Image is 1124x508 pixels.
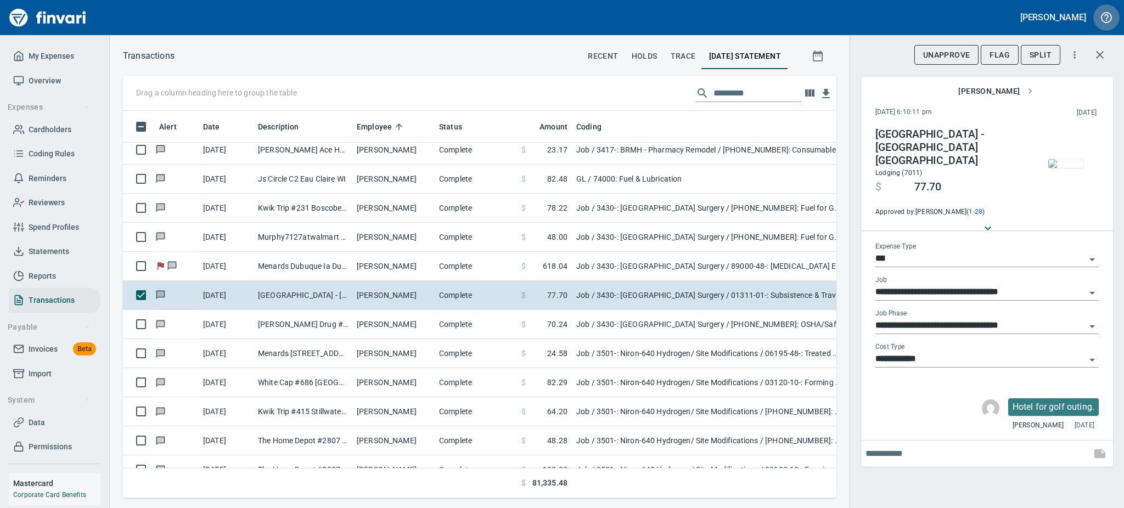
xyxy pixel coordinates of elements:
[1087,42,1113,68] button: Close transaction
[435,368,517,397] td: Complete
[73,343,96,355] span: Beta
[521,202,526,213] span: $
[29,221,79,234] span: Spend Profiles
[29,147,75,161] span: Coding Rules
[875,169,922,177] span: Lodging (7011)
[576,120,616,133] span: Coding
[29,293,75,307] span: Transactions
[29,74,61,88] span: Overview
[875,244,916,250] label: Expense Type
[9,69,100,93] a: Overview
[13,477,100,489] h6: Mastercard
[199,165,254,194] td: [DATE]
[352,310,435,339] td: [PERSON_NAME]
[572,368,846,397] td: Job / 3501-: Niron-640 Hydrogen/ Site Modifications / 03120-10-: Forming Matls Conc. Foundations ...
[521,435,526,446] span: $
[539,120,567,133] span: Amount
[981,45,1019,65] button: Flag
[576,120,602,133] span: Coding
[1021,45,1060,65] button: Split
[801,85,818,101] button: Choose columns to display
[547,202,567,213] span: 78.22
[254,223,352,252] td: Murphy7127atwalmart Galena [GEOGRAPHIC_DATA]
[521,377,526,388] span: $
[875,311,907,317] label: Job Phase
[547,435,567,446] span: 48.28
[1030,48,1052,62] span: Split
[435,281,517,310] td: Complete
[254,281,352,310] td: [GEOGRAPHIC_DATA] - [GEOGRAPHIC_DATA] [GEOGRAPHIC_DATA]
[166,262,178,269] span: Has messages
[199,368,254,397] td: [DATE]
[521,477,526,489] span: $
[9,166,100,191] a: Reminders
[199,194,254,223] td: [DATE]
[547,406,567,417] span: 64.20
[1013,420,1064,431] span: [PERSON_NAME]
[155,262,166,269] span: Flagged
[914,180,941,194] span: 77.70
[547,232,567,242] span: 48.00
[1018,9,1089,26] button: [PERSON_NAME]
[1087,441,1113,467] span: This records your note into the expense. If you would like to send a message to an employee inste...
[572,194,846,223] td: Job / 3430-: [GEOGRAPHIC_DATA] Surgery / [PHONE_NUMBER]: Fuel for General Conditions/CM Equipment...
[632,49,657,63] span: holds
[352,368,435,397] td: [PERSON_NAME]
[7,4,89,31] a: Finvari
[352,252,435,281] td: [PERSON_NAME]
[13,491,86,499] a: Corporate Card Benefits
[258,120,313,133] span: Description
[9,337,100,362] a: InvoicesBeta
[199,252,254,281] td: [DATE]
[9,142,100,166] a: Coding Rules
[543,261,567,272] span: 618.04
[1084,252,1100,267] button: Open
[572,252,846,281] td: Job / 3430-: [GEOGRAPHIC_DATA] Surgery / 89000-48-: [MEDICAL_DATA] Expenses / 8: Indirects
[547,348,567,359] span: 24.58
[3,317,95,337] button: Payable
[547,290,567,301] span: 77.70
[254,339,352,368] td: Menards [STREET_ADDRESS]
[875,207,1025,218] span: Approved by: [PERSON_NAME] ( )
[435,136,517,165] td: Complete
[29,269,56,283] span: Reports
[8,393,91,407] span: System
[8,100,91,114] span: Expenses
[954,81,1037,101] button: [PERSON_NAME]
[357,120,392,133] span: Employee
[3,390,95,410] button: System
[588,49,618,63] span: recent
[435,194,517,223] td: Complete
[543,464,567,475] span: 102.02
[1084,319,1100,334] button: Open
[203,120,234,133] span: Date
[521,261,526,272] span: $
[258,120,299,133] span: Description
[352,281,435,310] td: [PERSON_NAME]
[572,310,846,339] td: Job / 3430-: [GEOGRAPHIC_DATA] Surgery / [PHONE_NUMBER]: OSHA/Safety CM/GC / 8: Indirects
[9,239,100,264] a: Statements
[435,223,517,252] td: Complete
[352,223,435,252] td: [PERSON_NAME]
[352,339,435,368] td: [PERSON_NAME]
[521,290,526,301] span: $
[709,49,781,63] span: [DATE] Statement
[199,136,254,165] td: [DATE]
[155,466,166,473] span: Has messages
[572,165,846,194] td: GL / 74000: Fuel & Lubrication
[572,223,846,252] td: Job / 3430-: [GEOGRAPHIC_DATA] Surgery / [PHONE_NUMBER]: Fuel for General Conditions/CM Equipment...
[254,397,352,426] td: Kwik Trip #415 Stillwater [GEOGRAPHIC_DATA]
[923,48,970,62] span: UnApprove
[875,344,905,351] label: Cost Type
[572,339,846,368] td: Job / 3501-: Niron-640 Hydrogen/ Site Modifications / 06195-48-: Treated Roof Edges M&J Inst / 2:...
[199,455,254,484] td: [DATE]
[199,339,254,368] td: [DATE]
[1075,420,1094,431] span: [DATE]
[155,379,166,386] span: Has messages
[136,87,297,98] p: Drag a column heading here to group the table
[521,406,526,417] span: $
[254,252,352,281] td: Menards Dubuque Ia Dubuque [GEOGRAPHIC_DATA]
[199,223,254,252] td: [DATE]
[547,173,567,184] span: 82.48
[155,349,166,357] span: Has messages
